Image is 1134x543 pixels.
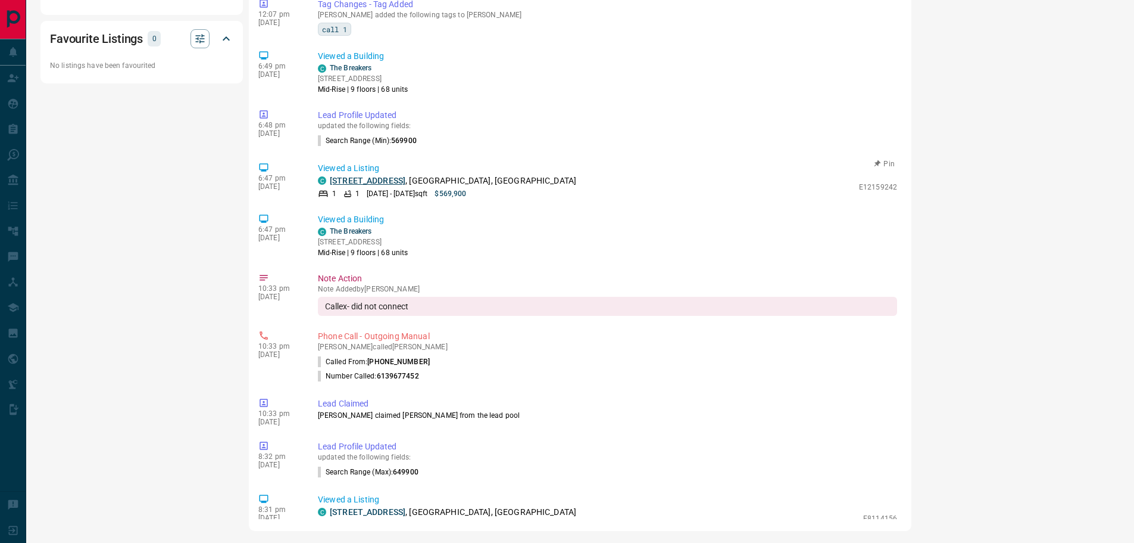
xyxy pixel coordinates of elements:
[330,507,405,517] a: [STREET_ADDRESS]
[258,234,300,242] p: [DATE]
[318,297,897,316] div: Callex- did not connect
[258,452,300,461] p: 8:32 pm
[332,188,336,199] p: 1
[377,372,419,380] span: 6139677452
[258,121,300,129] p: 6:48 pm
[318,453,897,461] p: updated the following fields:
[318,237,408,247] p: [STREET_ADDRESS]
[318,398,897,410] p: Lead Claimed
[258,62,300,70] p: 6:49 pm
[258,18,300,27] p: [DATE]
[863,513,897,524] p: E8114156
[393,468,418,476] span: 649900
[330,175,576,187] p: , [GEOGRAPHIC_DATA], [GEOGRAPHIC_DATA]
[258,225,300,234] p: 6:47 pm
[318,84,408,95] p: Mid-Rise | 9 floors | 68 units
[355,188,360,199] p: 1
[258,350,300,359] p: [DATE]
[318,356,430,367] p: Called From:
[258,293,300,301] p: [DATE]
[258,461,300,469] p: [DATE]
[330,506,576,519] p: , [GEOGRAPHIC_DATA], [GEOGRAPHIC_DATA]
[318,343,897,351] p: [PERSON_NAME] called [PERSON_NAME]
[318,247,408,258] p: Mid-Rise | 9 floors | 68 units
[318,50,897,63] p: Viewed a Building
[258,129,300,138] p: [DATE]
[258,10,300,18] p: 12:07 pm
[391,136,417,145] span: 569900
[318,330,897,343] p: Phone Call - Outgoing Manual
[367,358,430,366] span: [PHONE_NUMBER]
[318,109,897,122] p: Lead Profile Updated
[318,11,897,19] p: [PERSON_NAME] added the following tags to [PERSON_NAME]
[318,410,897,421] p: [PERSON_NAME] claimed [PERSON_NAME] from the lead pool
[258,342,300,350] p: 10:33 pm
[318,467,418,477] p: Search Range (Max) :
[867,159,902,169] button: Pin
[50,29,143,48] h2: Favourite Listings
[258,418,300,426] p: [DATE]
[318,135,417,146] p: Search Range (Min) :
[151,32,157,45] p: 0
[318,494,897,506] p: Viewed a Listing
[318,162,897,175] p: Viewed a Listing
[330,176,405,185] a: [STREET_ADDRESS]
[50,24,233,53] div: Favourite Listings0
[318,213,897,226] p: Viewed a Building
[50,60,233,71] p: No listings have been favourited
[330,64,371,72] a: The Breakers
[318,228,326,236] div: condos.ca
[367,188,427,199] p: [DATE] - [DATE] sqft
[318,508,326,516] div: condos.ca
[318,64,326,73] div: condos.ca
[859,182,897,193] p: E12159242
[318,371,419,381] p: Number Called:
[258,174,300,182] p: 6:47 pm
[330,227,371,235] a: The Breakers
[322,23,347,35] span: call 1
[258,70,300,79] p: [DATE]
[318,285,897,293] p: Note Added by [PERSON_NAME]
[258,284,300,293] p: 10:33 pm
[318,440,897,453] p: Lead Profile Updated
[318,122,897,130] p: updated the following fields:
[318,272,897,285] p: Note Action
[258,505,300,514] p: 8:31 pm
[435,188,466,199] p: $569,900
[258,182,300,191] p: [DATE]
[318,176,326,185] div: condos.ca
[318,73,408,84] p: [STREET_ADDRESS]
[258,409,300,418] p: 10:33 pm
[258,514,300,522] p: [DATE]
